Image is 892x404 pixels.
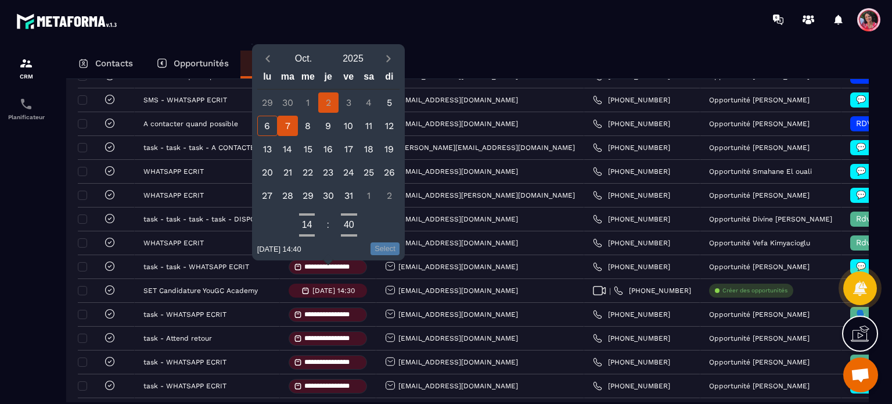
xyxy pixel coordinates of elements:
a: schedulerschedulerPlanificateur [3,88,49,129]
p: SMS - WHATSAPP ECRIT [143,96,227,104]
a: [PHONE_NUMBER] [593,334,670,343]
div: 02/10/2025 14:40 [257,245,301,253]
p: task - task - task - A CONTACTER [143,144,260,152]
div: 2 [318,92,339,113]
div: 21 [278,162,298,183]
div: Calendar wrapper [257,69,400,206]
img: logo [16,10,121,32]
div: 19 [379,139,400,159]
div: 25 [359,162,379,183]
div: 30 [278,92,298,113]
a: [PHONE_NUMBER] [593,238,670,248]
a: [PHONE_NUMBER] [593,214,670,224]
p: task - Attend retour [143,334,212,342]
div: 12 [379,116,400,136]
a: [PHONE_NUMBER] [593,262,670,271]
div: 29 [257,92,278,113]
div: 14 [278,139,298,159]
div: Calendar days [257,92,400,206]
div: sa [359,69,379,89]
a: [PHONE_NUMBER] [593,167,670,176]
p: Opportunité [PERSON_NAME] [709,144,810,152]
div: 29 [298,185,318,206]
p: Opportunité Smahane El ouali [709,167,812,176]
p: CRM [3,73,49,80]
a: [PHONE_NUMBER] [593,381,670,391]
div: 8 [298,116,318,136]
p: Opportunité [PERSON_NAME] [709,191,810,199]
div: 24 [339,162,359,183]
p: A contacter quand possible [143,120,238,128]
div: 31 [339,185,359,206]
a: [PHONE_NUMBER] [593,357,670,367]
img: formation [19,56,33,70]
button: Decrement minutes [341,233,357,238]
div: Ouvrir le chat [843,357,878,392]
p: task - WHATSAPP ECRIT [143,358,226,366]
div: 28 [278,185,298,206]
div: 27 [257,185,278,206]
a: [PHONE_NUMBER] [593,143,670,152]
div: 3 [339,92,359,113]
p: Opportunité [PERSON_NAME] [709,358,810,366]
p: task - WHATSAPP ECRIT [143,310,226,319]
p: Opportunité Vefa Kimyacioglu [709,239,810,247]
a: [PHONE_NUMBER] [593,310,670,319]
a: [PHONE_NUMBER] [614,286,691,295]
div: me [298,69,318,89]
span: | [609,287,611,295]
div: lu [257,69,278,89]
p: Opportunité [PERSON_NAME] [709,120,810,128]
div: 22 [298,162,318,183]
a: formationformationCRM [3,48,49,88]
a: Tâches [240,51,311,78]
button: Select [371,242,400,255]
p: SET Candidature YouGC Academy [143,287,258,295]
button: Open hours overlay [299,217,315,233]
button: Decrement hours [299,233,315,238]
p: WHATSAPP ECRIT [143,239,204,247]
button: Increment hours [299,212,315,217]
div: 1 [298,92,318,113]
a: [PHONE_NUMBER] [593,191,670,200]
p: Opportunité [PERSON_NAME] [709,263,810,271]
p: WHATSAPP ECRIT [143,167,204,176]
p: task - task - task - task - DISPO QUAND POUR CLOSING? [143,215,268,223]
div: 10 [339,116,359,136]
div: di [379,69,400,89]
a: Contacts [66,51,145,78]
div: 4 [359,92,379,113]
p: Créer des opportunités [722,287,787,295]
button: Open months overlay [279,48,329,69]
a: [PHONE_NUMBER] [593,119,670,128]
div: 7 [278,116,298,136]
div: 17 [339,139,359,159]
button: Open minutes overlay [341,217,357,233]
div: 6 [257,116,278,136]
div: 16 [318,139,339,159]
p: Opportunités [174,58,229,69]
p: Opportunité [PERSON_NAME] [709,310,810,319]
div: je [318,69,339,89]
div: 15 [298,139,318,159]
p: Contacts [95,58,133,69]
button: Previous month [257,51,279,66]
a: [PHONE_NUMBER] [593,95,670,105]
p: Planificateur [3,114,49,120]
p: Opportunité [PERSON_NAME] [709,382,810,390]
div: 23 [318,162,339,183]
div: : [321,220,335,230]
div: 5 [379,92,400,113]
p: task - WHATSAPP ECRIT [143,382,226,390]
p: WHATSAPP ECRIT [143,191,204,199]
div: 30 [318,185,339,206]
div: ma [278,69,298,89]
div: 18 [359,139,379,159]
div: 9 [318,116,339,136]
p: [DATE] 14:30 [312,287,355,295]
p: task - task - WHATSAPP ECRIT [143,263,249,271]
button: Open years overlay [328,48,378,69]
button: Increment minutes [341,212,357,217]
p: Opportunité Divine [PERSON_NAME] [709,215,832,223]
button: Next month [378,51,400,66]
